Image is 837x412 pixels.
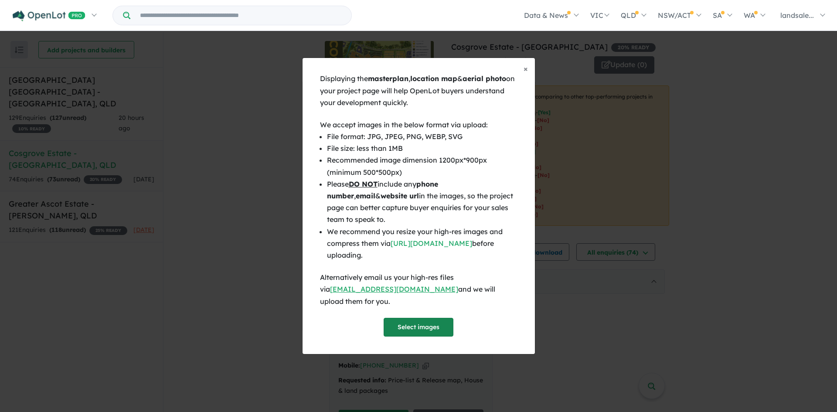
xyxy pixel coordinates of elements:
b: email [356,191,375,200]
b: masterplan [368,74,408,83]
li: Recommended image dimension 1200px*900px (minimum 500*500px) [327,154,517,178]
span: × [524,64,528,74]
b: location map [410,74,457,83]
li: We recommend you resize your high-res images and compress them via before uploading. [327,226,517,262]
div: Alternatively email us your high-res files via and we will upload them for you. [320,272,517,307]
u: DO NOT [349,180,378,188]
li: File format: JPG, JPEG, PNG, WEBP, SVG [327,131,517,143]
a: [EMAIL_ADDRESS][DOMAIN_NAME] [330,285,458,293]
a: [URL][DOMAIN_NAME] [391,239,472,248]
b: aerial photo [463,74,506,83]
div: We accept images in the below format via upload: [320,119,517,131]
img: Openlot PRO Logo White [13,10,85,21]
li: File size: less than 1MB [327,143,517,154]
b: website url [381,191,419,200]
input: Try estate name, suburb, builder or developer [132,6,350,25]
button: Select images [384,318,453,337]
li: Please include any , & in the images, so the project page can better capture buyer enquiries for ... [327,178,517,226]
div: Displaying the , & on your project page will help OpenLot buyers understand your development quic... [320,73,517,109]
span: landsale... [780,11,814,20]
